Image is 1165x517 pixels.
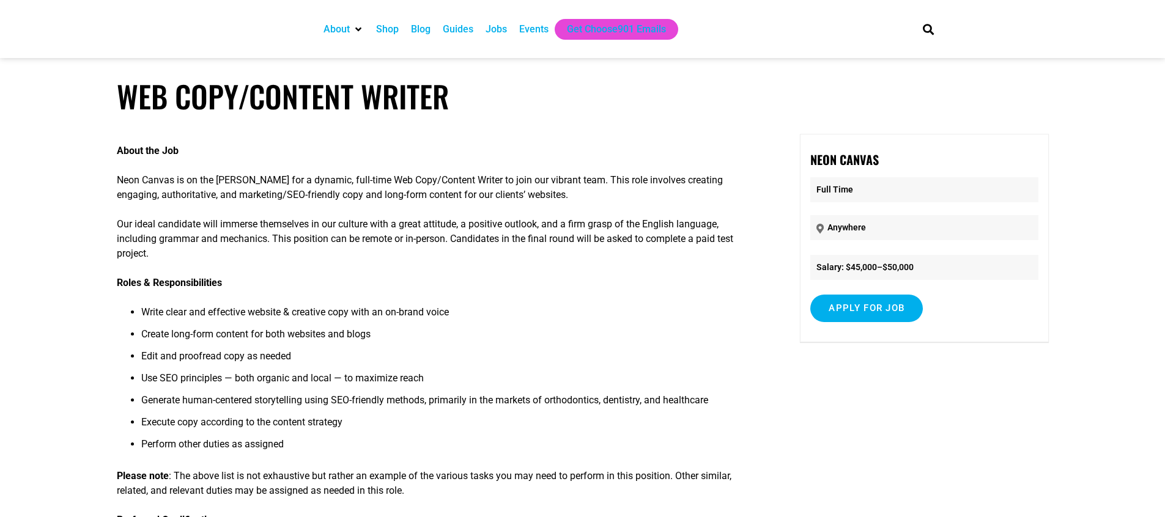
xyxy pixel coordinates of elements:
a: Blog [411,22,431,37]
div: About [317,19,370,40]
strong: Roles & Responsibilities [117,277,222,288]
p: Full Time [810,177,1038,202]
a: Shop [376,22,399,37]
li: Execute copy according to the content strategy [141,415,754,437]
h1: Web Copy/Content Writer [117,78,1049,114]
a: About [324,22,350,37]
div: Search [918,19,938,39]
strong: Neon Canvas [810,150,879,169]
a: Events [519,22,549,37]
a: Get Choose901 Emails [567,22,666,37]
a: Guides [443,22,473,37]
p: Our ideal candidate will immerse themselves in our culture with a great attitude, a positive outl... [117,217,754,261]
input: Apply for job [810,295,923,322]
strong: About the Job [117,145,179,156]
li: Create long-form content for both websites and blogs [141,327,754,349]
li: Generate human-centered storytelling using SEO-friendly methods, primarily in the markets of orth... [141,393,754,415]
li: Write clear and effective website & creative copy with an on-brand voice [141,305,754,327]
a: Jobs [486,22,507,37]
li: Use SEO principles — both organic and local — to maximize reach [141,371,754,393]
li: Perform other duties as assigned [141,437,754,459]
li: Salary: $45,000–$50,000 [810,255,1038,280]
strong: Please note [117,470,169,482]
nav: Main nav [317,19,902,40]
p: Neon Canvas is on the [PERSON_NAME] for a dynamic, full-time Web Copy/Content Writer to join our ... [117,173,754,202]
p: : The above list is not exhaustive but rather an example of the various tasks you may need to per... [117,469,754,498]
li: Edit and proofread copy as needed [141,349,754,371]
p: Anywhere [810,215,1038,240]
